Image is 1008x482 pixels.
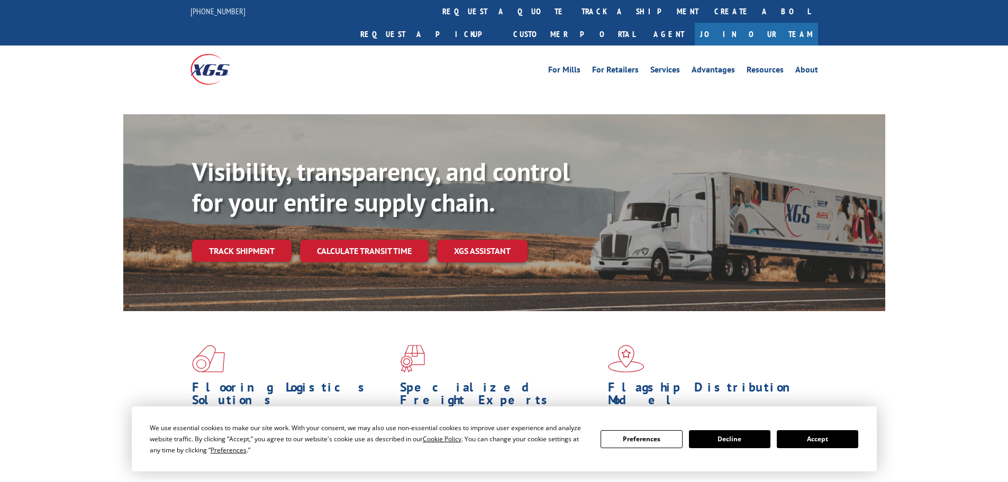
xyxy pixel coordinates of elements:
[643,23,695,46] a: Agent
[777,430,858,448] button: Accept
[695,23,818,46] a: Join Our Team
[747,66,784,77] a: Resources
[192,381,392,412] h1: Flooring Logistics Solutions
[437,240,528,262] a: XGS ASSISTANT
[689,430,770,448] button: Decline
[150,422,588,456] div: We use essential cookies to make our site work. With your consent, we may also use non-essential ...
[608,381,808,412] h1: Flagship Distribution Model
[192,155,570,219] b: Visibility, transparency, and control for your entire supply chain.
[423,434,461,443] span: Cookie Policy
[352,23,505,46] a: Request a pickup
[592,66,639,77] a: For Retailers
[400,381,600,412] h1: Specialized Freight Experts
[211,445,247,454] span: Preferences
[192,240,292,262] a: Track shipment
[601,430,682,448] button: Preferences
[608,345,644,372] img: xgs-icon-flagship-distribution-model-red
[132,406,877,471] div: Cookie Consent Prompt
[505,23,643,46] a: Customer Portal
[190,6,246,16] a: [PHONE_NUMBER]
[400,345,425,372] img: xgs-icon-focused-on-flooring-red
[192,345,225,372] img: xgs-icon-total-supply-chain-intelligence-red
[548,66,580,77] a: For Mills
[795,66,818,77] a: About
[650,66,680,77] a: Services
[692,66,735,77] a: Advantages
[300,240,429,262] a: Calculate transit time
